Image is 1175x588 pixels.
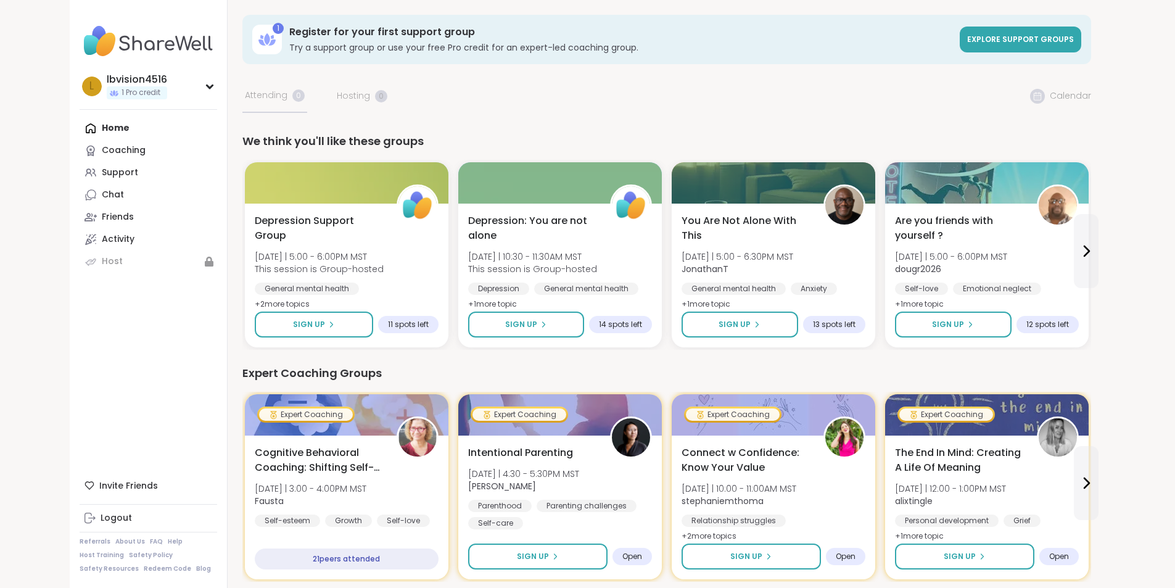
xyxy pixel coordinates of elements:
[682,482,796,495] span: [DATE] | 10:00 - 11:00AM MST
[682,445,810,475] span: Connect w Confidence: Know Your Value
[107,73,167,86] div: lbvision4516
[895,515,999,527] div: Personal development
[398,418,437,457] img: Fausta
[599,320,642,329] span: 14 spots left
[115,537,145,546] a: About Us
[168,537,183,546] a: Help
[255,263,384,275] span: This session is Group-hosted
[102,233,134,246] div: Activity
[468,544,608,569] button: Sign Up
[612,418,650,457] img: Natasha
[791,283,837,295] div: Anxiety
[129,551,173,560] a: Safety Policy
[813,320,855,329] span: 13 spots left
[468,312,584,337] button: Sign Up
[537,500,637,512] div: Parenting challenges
[622,552,642,561] span: Open
[122,88,160,98] span: 1 Pro credit
[895,283,948,295] div: Self-love
[895,445,1023,475] span: The End In Mind: Creating A Life Of Meaning
[895,251,1007,263] span: [DATE] | 5:00 - 6:00PM MST
[80,228,217,251] a: Activity
[289,25,952,39] h3: Register for your first support group
[895,495,933,507] b: alixtingle
[825,418,864,457] img: stephaniemthoma
[730,551,762,562] span: Sign Up
[255,549,439,569] div: 21 peers attended
[505,319,537,330] span: Sign Up
[686,408,780,421] div: Expert Coaching
[102,167,138,179] div: Support
[895,544,1034,569] button: Sign Up
[899,408,993,421] div: Expert Coaching
[242,133,1091,150] div: We think you'll like these groups
[255,515,320,527] div: Self-esteem
[196,565,211,573] a: Blog
[293,319,325,330] span: Sign Up
[255,482,366,495] span: [DATE] | 3:00 - 4:00PM MST
[102,144,146,157] div: Coaching
[80,537,110,546] a: Referrals
[517,551,549,562] span: Sign Up
[960,27,1081,52] a: Explore support groups
[255,312,373,337] button: Sign Up
[612,186,650,225] img: ShareWell
[80,474,217,497] div: Invite Friends
[468,445,573,460] span: Intentional Parenting
[468,500,532,512] div: Parenthood
[80,162,217,184] a: Support
[102,211,134,223] div: Friends
[102,189,124,201] div: Chat
[242,365,1091,382] div: Expert Coaching Groups
[255,495,284,507] b: Fausta
[468,213,596,243] span: Depression: You are not alone
[468,251,597,263] span: [DATE] | 10:30 - 11:30AM MST
[682,312,798,337] button: Sign Up
[144,565,191,573] a: Redeem Code
[472,408,566,421] div: Expert Coaching
[719,319,751,330] span: Sign Up
[836,552,855,561] span: Open
[682,213,810,243] span: You Are Not Alone With This
[967,34,1074,44] span: Explore support groups
[1049,552,1069,561] span: Open
[388,320,429,329] span: 11 spots left
[80,184,217,206] a: Chat
[259,408,353,421] div: Expert Coaching
[80,507,217,529] a: Logout
[150,537,163,546] a: FAQ
[273,23,284,34] div: 1
[101,512,132,524] div: Logout
[682,263,728,275] b: JonathanT
[534,283,638,295] div: General mental health
[682,515,786,527] div: Relationship struggles
[1039,418,1077,457] img: alixtingle
[1039,186,1077,225] img: dougr2026
[289,41,952,54] h3: Try a support group or use your free Pro credit for an expert-led coaching group.
[255,213,383,243] span: Depression Support Group
[682,283,786,295] div: General mental health
[468,468,579,480] span: [DATE] | 4:30 - 5:30PM MST
[89,78,94,94] span: l
[932,319,964,330] span: Sign Up
[255,445,383,475] span: Cognitive Behavioral Coaching: Shifting Self-Talk
[944,551,976,562] span: Sign Up
[895,482,1006,495] span: [DATE] | 12:00 - 1:00PM MST
[682,251,793,263] span: [DATE] | 5:00 - 6:30PM MST
[468,480,536,492] b: [PERSON_NAME]
[80,139,217,162] a: Coaching
[80,565,139,573] a: Safety Resources
[80,206,217,228] a: Friends
[325,515,372,527] div: Growth
[102,255,123,268] div: Host
[1004,515,1041,527] div: Grief
[398,186,437,225] img: ShareWell
[895,312,1012,337] button: Sign Up
[953,283,1041,295] div: Emotional neglect
[468,517,523,529] div: Self-care
[1026,320,1069,329] span: 12 spots left
[80,551,124,560] a: Host Training
[255,283,359,295] div: General mental health
[80,20,217,63] img: ShareWell Nav Logo
[895,263,941,275] b: dougr2026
